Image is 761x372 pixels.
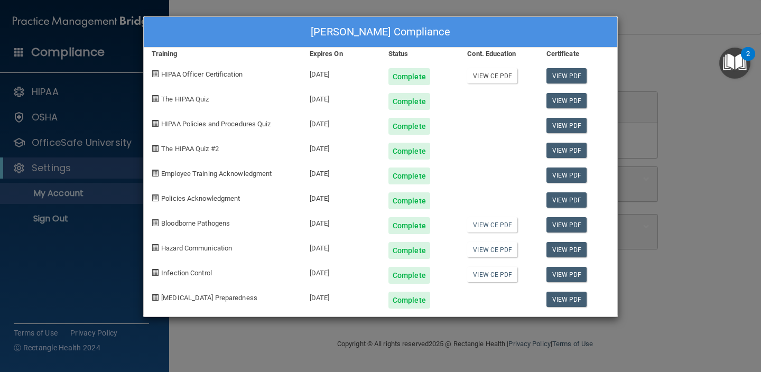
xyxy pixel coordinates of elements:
a: View PDF [546,217,587,232]
span: Infection Control [161,269,212,277]
a: View PDF [546,292,587,307]
div: [DATE] [302,135,380,160]
span: HIPAA Policies and Procedures Quiz [161,120,271,128]
span: HIPAA Officer Certification [161,70,243,78]
div: Complete [388,217,430,234]
div: Complete [388,118,430,135]
a: View PDF [546,242,587,257]
div: Complete [388,292,430,309]
div: Status [380,48,459,60]
div: [DATE] [302,160,380,184]
a: View PDF [546,267,587,282]
span: [MEDICAL_DATA] Preparedness [161,294,257,302]
a: View PDF [546,93,587,108]
span: Bloodborne Pathogens [161,219,230,227]
div: Complete [388,267,430,284]
a: View PDF [546,118,587,133]
div: [DATE] [302,259,380,284]
div: Certificate [539,48,617,60]
span: Hazard Communication [161,244,232,252]
div: Complete [388,168,430,184]
span: The HIPAA Quiz [161,95,209,103]
a: View CE PDF [467,68,517,83]
a: View CE PDF [467,267,517,282]
div: [DATE] [302,184,380,209]
a: View PDF [546,68,587,83]
div: [DATE] [302,110,380,135]
a: View PDF [546,192,587,208]
div: Training [144,48,302,60]
div: 2 [746,54,750,68]
div: Cont. Education [459,48,538,60]
div: [DATE] [302,85,380,110]
div: Complete [388,93,430,110]
a: View CE PDF [467,242,517,257]
span: The HIPAA Quiz #2 [161,145,219,153]
div: Expires On [302,48,380,60]
a: View PDF [546,143,587,158]
div: [DATE] [302,284,380,309]
div: [DATE] [302,60,380,85]
span: Employee Training Acknowledgment [161,170,272,178]
span: Policies Acknowledgment [161,194,240,202]
div: [PERSON_NAME] Compliance [144,17,617,48]
button: Open Resource Center, 2 new notifications [719,48,750,79]
a: View PDF [546,168,587,183]
div: Complete [388,242,430,259]
div: Complete [388,143,430,160]
div: Complete [388,68,430,85]
div: Complete [388,192,430,209]
div: [DATE] [302,209,380,234]
a: View CE PDF [467,217,517,232]
div: [DATE] [302,234,380,259]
